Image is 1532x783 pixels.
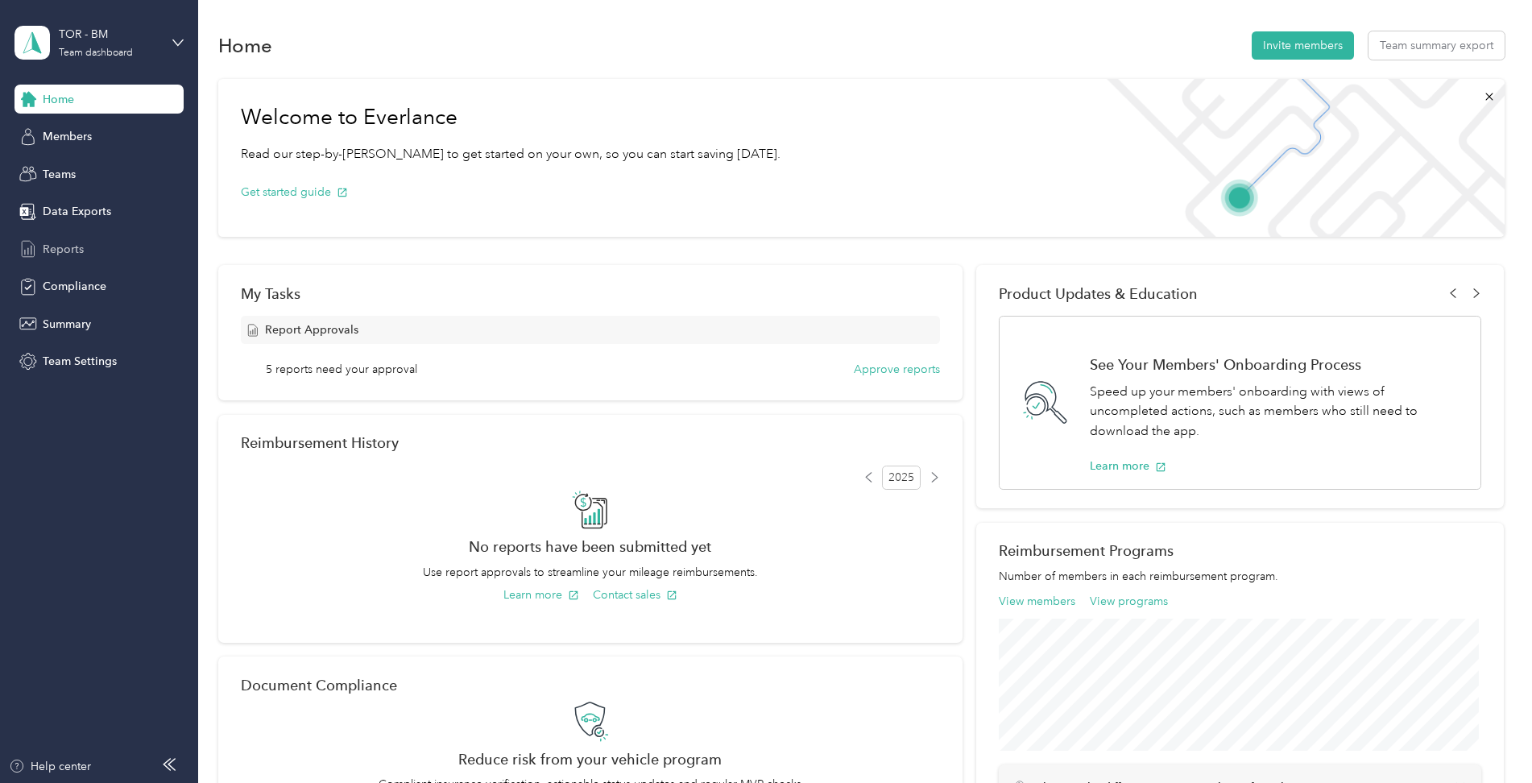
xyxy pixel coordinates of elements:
span: Data Exports [43,203,111,220]
button: Contact sales [593,586,677,603]
button: Help center [9,758,91,775]
span: Product Updates & Education [999,285,1198,302]
div: Team dashboard [59,48,133,58]
button: Get started guide [241,184,348,201]
span: Summary [43,316,91,333]
h2: Document Compliance [241,677,397,694]
h2: Reduce risk from your vehicle program [241,751,940,768]
span: Teams [43,166,76,183]
p: Read our step-by-[PERSON_NAME] to get started on your own, so you can start saving [DATE]. [241,144,780,164]
h2: No reports have been submitted yet [241,538,940,555]
p: Speed up your members' onboarding with views of uncompleted actions, such as members who still ne... [1090,382,1464,441]
span: Home [43,91,74,108]
h2: Reimbursement Programs [999,542,1481,559]
div: TOR - BM [59,26,159,43]
button: Team summary export [1368,31,1505,60]
h1: Welcome to Everlance [241,105,780,130]
span: 2025 [882,466,921,490]
button: Learn more [503,586,579,603]
span: 5 reports need your approval [266,361,417,378]
iframe: Everlance-gr Chat Button Frame [1442,693,1532,783]
h1: Home [218,37,272,54]
p: Number of members in each reimbursement program. [999,568,1481,585]
button: Learn more [1090,458,1166,474]
button: View members [999,593,1075,610]
p: Use report approvals to streamline your mileage reimbursements. [241,564,940,581]
h2: Reimbursement History [241,434,399,451]
img: Welcome to everlance [1091,79,1504,237]
button: Invite members [1252,31,1354,60]
div: My Tasks [241,285,940,302]
span: Members [43,128,92,145]
span: Compliance [43,278,106,295]
span: Reports [43,241,84,258]
button: Approve reports [854,361,940,378]
button: View programs [1090,593,1168,610]
h1: See Your Members' Onboarding Process [1090,356,1464,373]
span: Report Approvals [265,321,358,338]
span: Team Settings [43,353,117,370]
